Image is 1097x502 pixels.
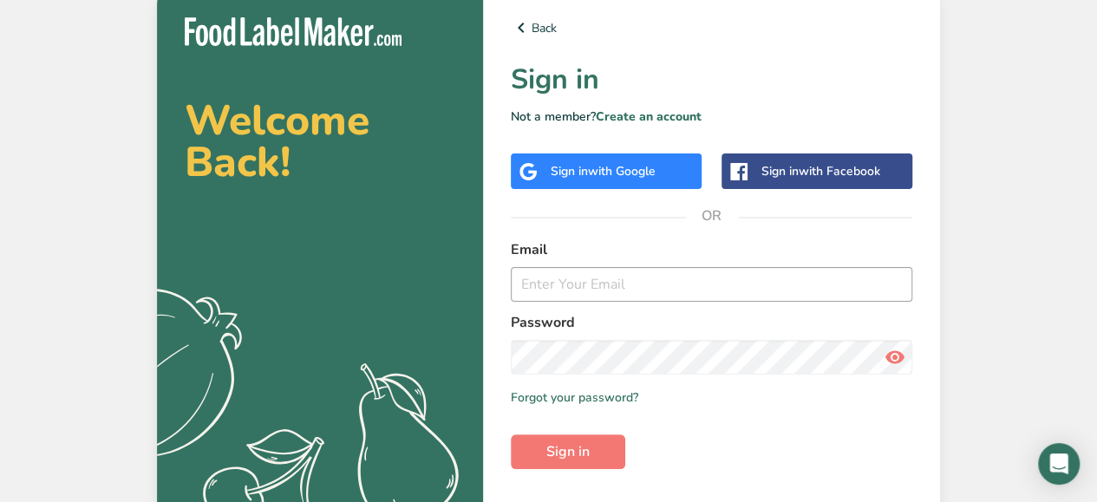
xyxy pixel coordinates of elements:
a: Back [511,17,912,38]
label: Email [511,239,912,260]
span: with Facebook [799,163,880,179]
div: Open Intercom Messenger [1038,443,1080,485]
div: Sign in [551,162,656,180]
a: Create an account [596,108,702,125]
div: Sign in [761,162,880,180]
a: Forgot your password? [511,388,638,407]
span: Sign in [546,441,590,462]
input: Enter Your Email [511,267,912,302]
span: OR [686,190,738,242]
h2: Welcome Back! [185,100,455,183]
button: Sign in [511,434,625,469]
h1: Sign in [511,59,912,101]
span: with Google [588,163,656,179]
label: Password [511,312,912,333]
img: Food Label Maker [185,17,402,46]
p: Not a member? [511,108,912,126]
